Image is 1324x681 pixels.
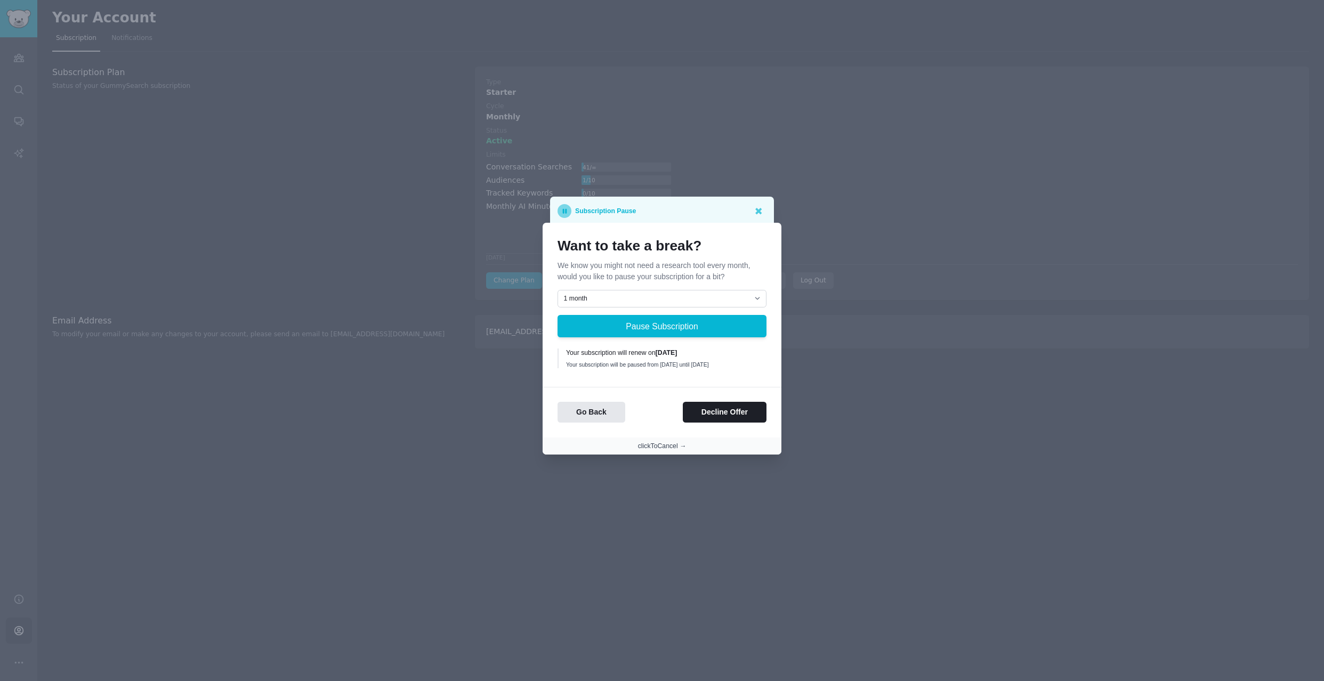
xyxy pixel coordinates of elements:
[656,349,677,356] b: [DATE]
[558,260,766,282] p: We know you might not need a research tool every month, would you like to pause your subscription...
[683,402,766,423] button: Decline Offer
[558,315,766,337] button: Pause Subscription
[566,361,759,368] div: Your subscription will be paused from [DATE] until [DATE]
[638,442,687,451] button: clickToCancel →
[575,204,636,218] p: Subscription Pause
[558,238,766,255] h1: Want to take a break?
[566,348,759,358] div: Your subscription will renew on
[558,402,625,423] button: Go Back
